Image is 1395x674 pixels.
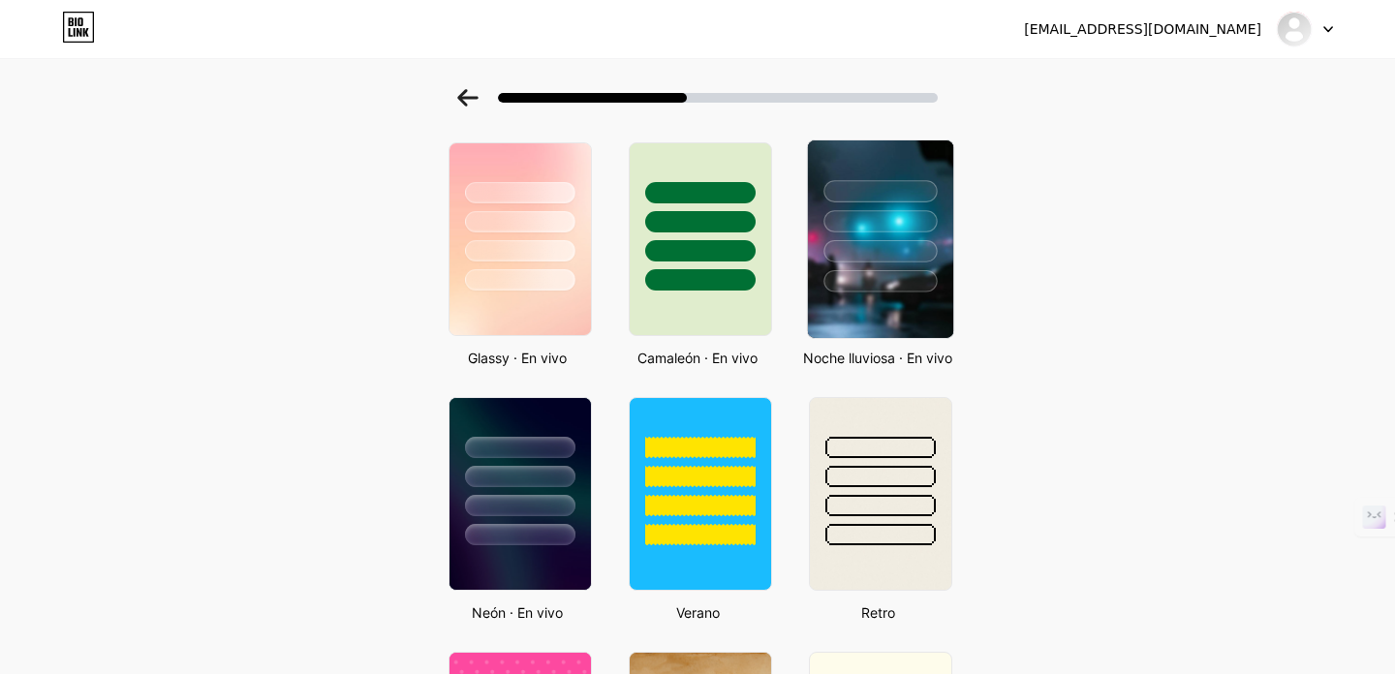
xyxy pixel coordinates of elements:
[861,604,895,621] font: Retro
[1024,21,1261,37] font: [EMAIL_ADDRESS][DOMAIN_NAME]
[472,604,563,621] font: Neón · En vivo
[676,604,720,621] font: Verano
[637,350,758,366] font: Camaleón · En vivo
[468,350,567,366] font: Glassy · En vivo
[803,350,952,366] font: Noche lluviosa · En vivo
[808,140,953,338] img: rainy_night.jpg
[1276,11,1313,47] img: Jorgenaranjo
